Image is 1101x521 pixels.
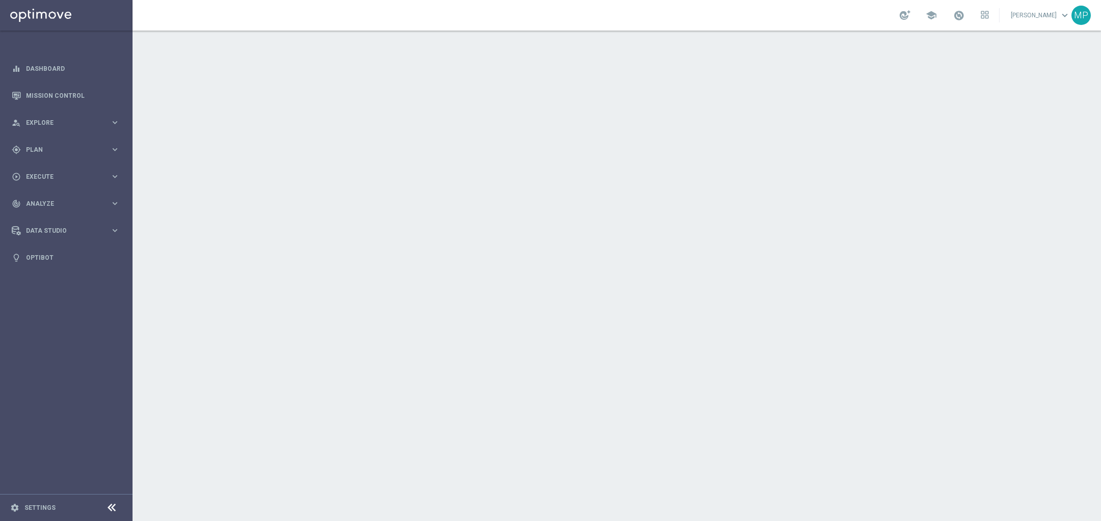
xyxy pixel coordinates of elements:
[12,118,21,127] i: person_search
[26,201,110,207] span: Analyze
[110,118,120,127] i: keyboard_arrow_right
[12,253,21,262] i: lightbulb
[11,92,120,100] button: Mission Control
[11,65,120,73] button: equalizer Dashboard
[12,118,110,127] div: Explore
[11,146,120,154] button: gps_fixed Plan keyboard_arrow_right
[1071,6,1091,25] div: MP
[12,145,21,154] i: gps_fixed
[12,55,120,82] div: Dashboard
[26,147,110,153] span: Plan
[11,200,120,208] button: track_changes Analyze keyboard_arrow_right
[12,145,110,154] div: Plan
[11,173,120,181] button: play_circle_outline Execute keyboard_arrow_right
[926,10,937,21] span: school
[10,503,19,512] i: settings
[12,82,120,109] div: Mission Control
[26,228,110,234] span: Data Studio
[26,82,120,109] a: Mission Control
[110,199,120,208] i: keyboard_arrow_right
[12,226,110,235] div: Data Studio
[11,227,120,235] button: Data Studio keyboard_arrow_right
[1010,8,1071,23] a: [PERSON_NAME]keyboard_arrow_down
[12,172,21,181] i: play_circle_outline
[11,254,120,262] button: lightbulb Optibot
[12,199,110,208] div: Analyze
[1059,10,1070,21] span: keyboard_arrow_down
[26,55,120,82] a: Dashboard
[12,199,21,208] i: track_changes
[26,120,110,126] span: Explore
[110,226,120,235] i: keyboard_arrow_right
[12,172,110,181] div: Execute
[26,174,110,180] span: Execute
[24,505,56,511] a: Settings
[12,244,120,271] div: Optibot
[110,172,120,181] i: keyboard_arrow_right
[11,119,120,127] button: person_search Explore keyboard_arrow_right
[26,244,120,271] a: Optibot
[110,145,120,154] i: keyboard_arrow_right
[12,64,21,73] i: equalizer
